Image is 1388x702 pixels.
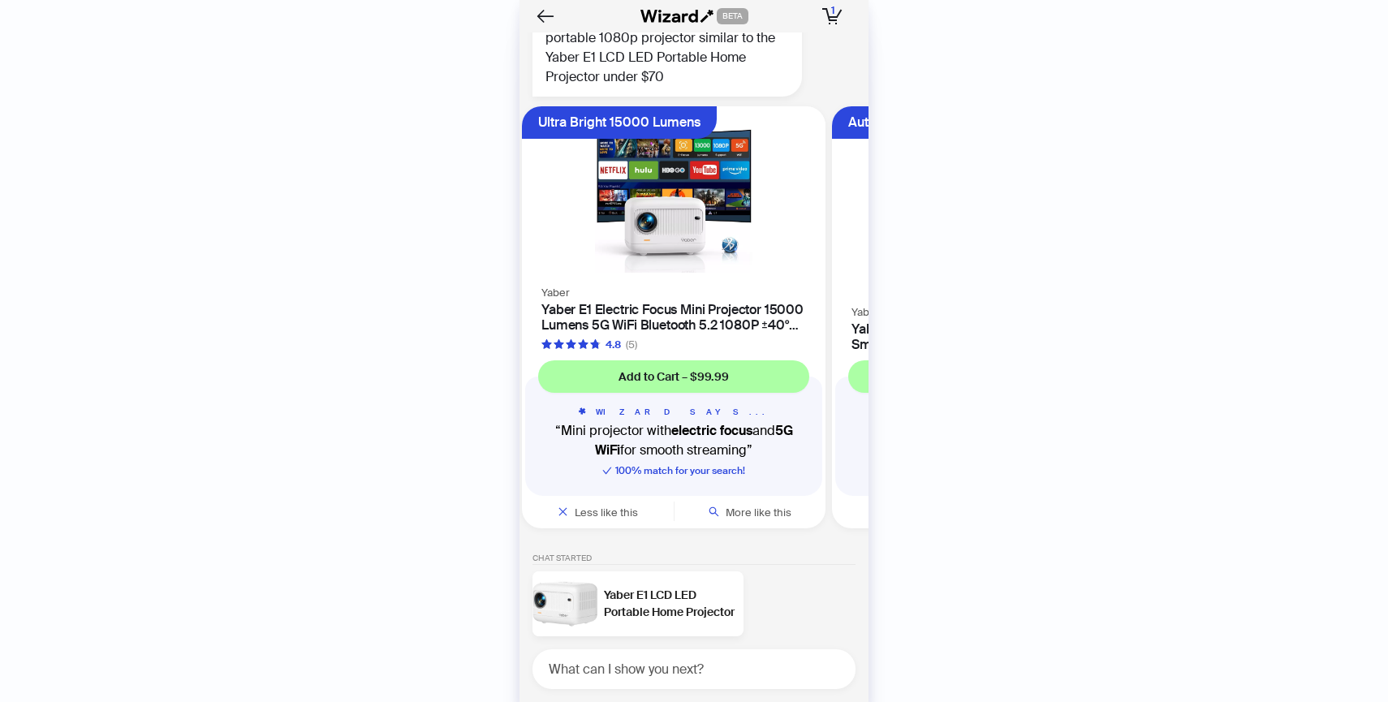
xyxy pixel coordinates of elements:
[671,422,752,439] b: electric focus
[604,587,737,621] div: Yaber E1 LCD LED Portable Home Projector
[578,339,588,350] span: star
[848,106,985,139] div: Auto Focus & Keystone
[538,406,809,418] h5: WIZARD SAYS...
[606,337,621,353] div: 4.8
[538,421,809,460] q: Mini projector with and for smooth streaming
[575,506,638,519] span: Less like this
[541,337,621,353] div: 4.8 out of 5 stars
[842,116,1126,292] img: Yaber U11 450-Lumen Full HD LED LCD Smart Home Projector
[541,302,806,333] h4: Yaber E1 Electric Focus Mini Projector 15000 Lumens 5G WiFi Bluetooth 5.2 1080P ±40° Keystone Cor...
[709,506,719,517] span: search
[726,506,791,519] span: More like this
[831,4,834,17] span: 1
[532,552,856,564] div: CHAT STARTED
[532,3,558,29] button: Back
[538,106,700,139] div: Ultra Bright 15000 Lumens
[554,339,564,350] span: star
[541,339,552,350] span: star
[868,506,878,517] span: close
[626,337,637,353] div: (5)
[532,116,816,273] img: Yaber E1 Electric Focus Mini Projector 15000 Lumens 5G WiFi Bluetooth 5.2 1080P ±40° Keystone Cor...
[619,369,729,384] span: Add to Cart – $99.99
[538,360,809,393] button: Add to Cart – $99.99
[851,321,1116,352] h4: Yaber U11 450-Lumen Full HD LED LCD Smart Home Projector
[675,496,826,528] button: More like this
[602,464,745,477] span: 100 % match for your search!
[522,496,674,528] button: Less like this
[848,406,1119,418] h5: WIZARD SAYS...
[566,339,576,350] span: star
[590,339,601,350] span: star
[717,8,748,24] span: BETA
[532,571,597,636] img: Yaber E1 LCD LED Portable Home Projector
[602,466,612,476] span: check
[851,305,880,319] span: Yaber
[558,506,568,517] span: close
[848,421,1119,460] q: Compact projector with and features
[541,286,570,299] span: Yaber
